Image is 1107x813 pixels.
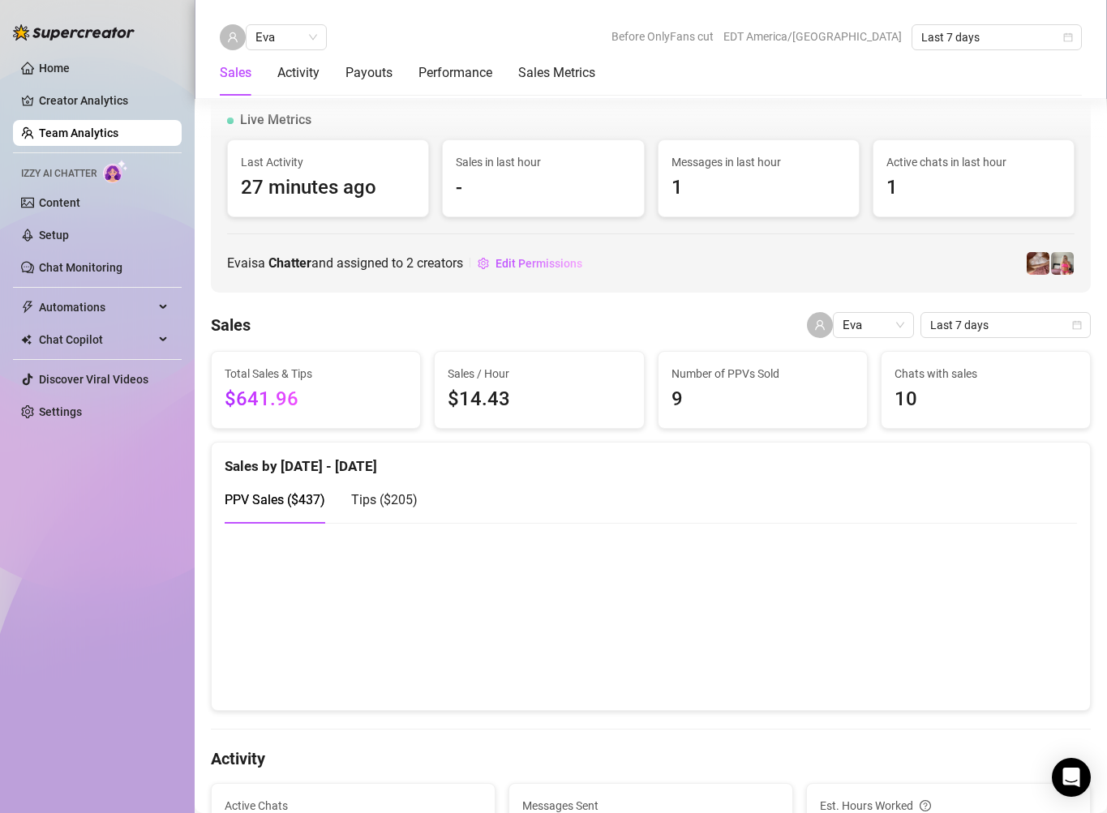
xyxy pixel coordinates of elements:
div: Sales [220,63,251,83]
div: Sales by [DATE] - [DATE] [225,443,1077,477]
div: Open Intercom Messenger [1052,758,1091,797]
span: Last 7 days [921,25,1072,49]
img: AI Chatter [103,160,128,183]
span: Chat Copilot [39,327,154,353]
span: 1 [671,173,846,203]
span: Live Metrics [240,110,311,130]
img: logo-BBDzfeDw.svg [13,24,135,41]
span: Automations [39,294,154,320]
div: Payouts [345,63,393,83]
a: Setup [39,229,69,242]
a: Creator Analytics [39,88,169,113]
h4: Sales [211,314,251,336]
span: calendar [1072,320,1082,330]
a: Team Analytics [39,126,118,139]
span: Messages in last hour [671,153,846,171]
span: $641.96 [225,384,407,415]
span: $14.43 [448,384,630,415]
span: 2 [406,255,414,271]
span: 9 [671,384,854,415]
span: Number of PPVs Sold [671,365,854,383]
span: Total Sales & Tips [225,365,407,383]
b: Chatter [268,255,311,271]
span: 27 minutes ago [241,173,415,203]
span: - [456,173,630,203]
span: Tips ( $205 ) [351,492,418,507]
a: Discover Viral Videos [39,373,148,386]
a: Content [39,196,80,209]
span: user [227,32,238,43]
a: Home [39,62,70,75]
span: PPV Sales ( $437 ) [225,492,325,507]
img: Chat Copilot [21,334,32,345]
span: thunderbolt [21,301,34,314]
span: Chats with sales [895,365,1077,383]
span: calendar [1063,32,1073,42]
span: Active chats in last hour [886,153,1061,171]
span: Sales in last hour [456,153,630,171]
span: 1 [886,173,1061,203]
button: Edit Permissions [477,250,583,276]
img: Susanna [1027,252,1049,275]
a: Settings [39,405,82,418]
span: Eva [255,25,317,49]
span: Izzy AI Chatter [21,166,97,182]
span: EDT America/[GEOGRAPHIC_DATA] [723,24,902,49]
span: Edit Permissions [496,257,582,270]
div: Activity [277,63,320,83]
div: Sales Metrics [518,63,595,83]
span: setting [478,258,489,269]
span: user [814,319,826,331]
a: Chat Monitoring [39,261,122,274]
span: Last 7 days [930,313,1081,337]
span: Before OnlyFans cut [611,24,714,49]
span: Eva is a and assigned to creators [227,253,463,273]
div: Performance [418,63,492,83]
span: Eva [843,313,904,337]
span: Sales / Hour [448,365,630,383]
span: 10 [895,384,1077,415]
h4: Activity [211,747,1091,770]
span: Last Activity [241,153,415,171]
img: Susanna [1051,252,1074,275]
